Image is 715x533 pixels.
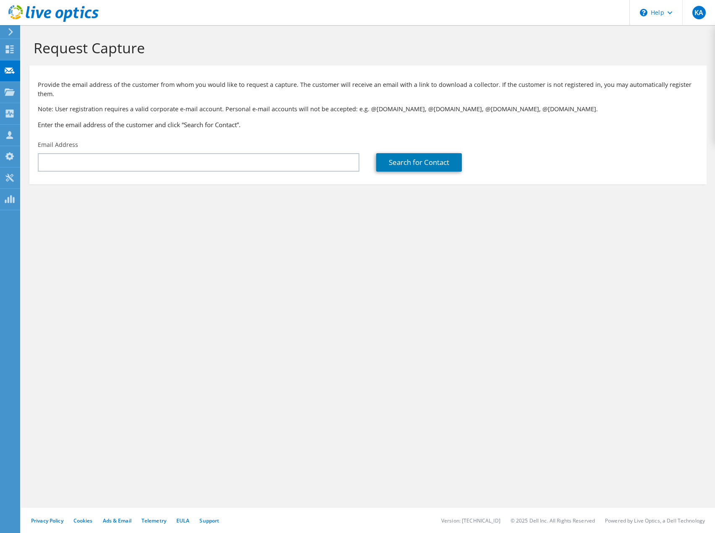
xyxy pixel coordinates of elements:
a: Support [199,517,219,524]
a: Privacy Policy [31,517,63,524]
h3: Enter the email address of the customer and click “Search for Contact”. [38,120,698,129]
a: Search for Contact [376,153,462,172]
a: Telemetry [141,517,166,524]
label: Email Address [38,141,78,149]
li: Powered by Live Optics, a Dell Technology [605,517,705,524]
a: Ads & Email [103,517,131,524]
a: Cookies [73,517,93,524]
p: Note: User registration requires a valid corporate e-mail account. Personal e-mail accounts will ... [38,105,698,114]
span: KA [692,6,706,19]
a: EULA [176,517,189,524]
svg: \n [640,9,647,16]
li: Version: [TECHNICAL_ID] [441,517,500,524]
h1: Request Capture [34,39,698,57]
p: Provide the email address of the customer from whom you would like to request a capture. The cust... [38,80,698,99]
li: © 2025 Dell Inc. All Rights Reserved [511,517,595,524]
